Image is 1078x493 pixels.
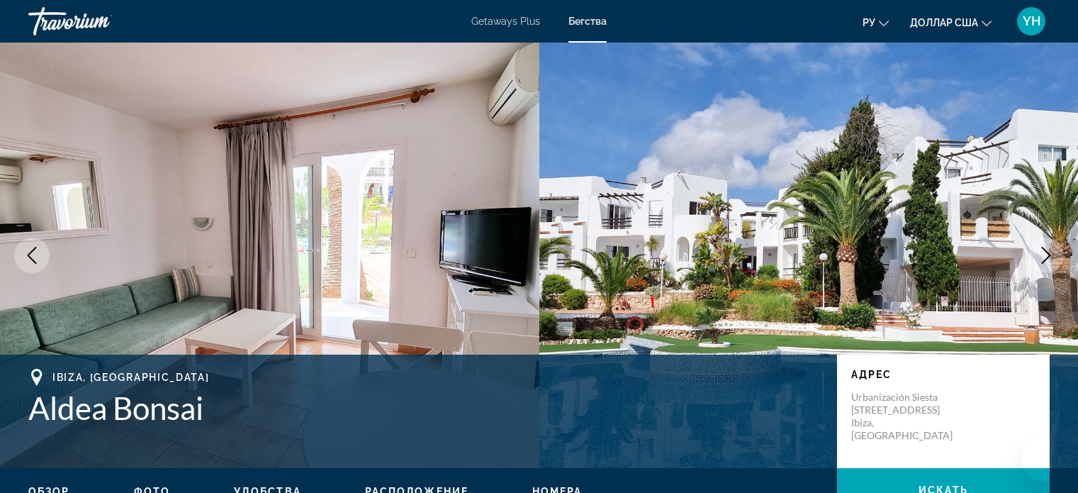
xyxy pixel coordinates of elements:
button: Изменить валюту [910,12,992,33]
font: YH [1023,13,1040,28]
button: Меню пользователя [1013,6,1050,36]
a: Getaways Plus [471,16,540,27]
font: доллар США [910,17,978,28]
a: Бегства [568,16,607,27]
p: Urbanización Siesta [STREET_ADDRESS] Ibiza, [GEOGRAPHIC_DATA] [851,391,965,442]
button: Изменить язык [863,12,889,33]
a: Травориум [28,3,170,40]
font: ру [863,17,875,28]
p: Адрес [851,369,1035,380]
button: Next image [1028,238,1064,273]
iframe: Кнопка для запуска будет доступна [1021,436,1067,482]
button: Previous image [14,238,50,273]
span: Ibiza, [GEOGRAPHIC_DATA] [52,372,209,383]
h1: Aldea Bonsai [28,389,823,426]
